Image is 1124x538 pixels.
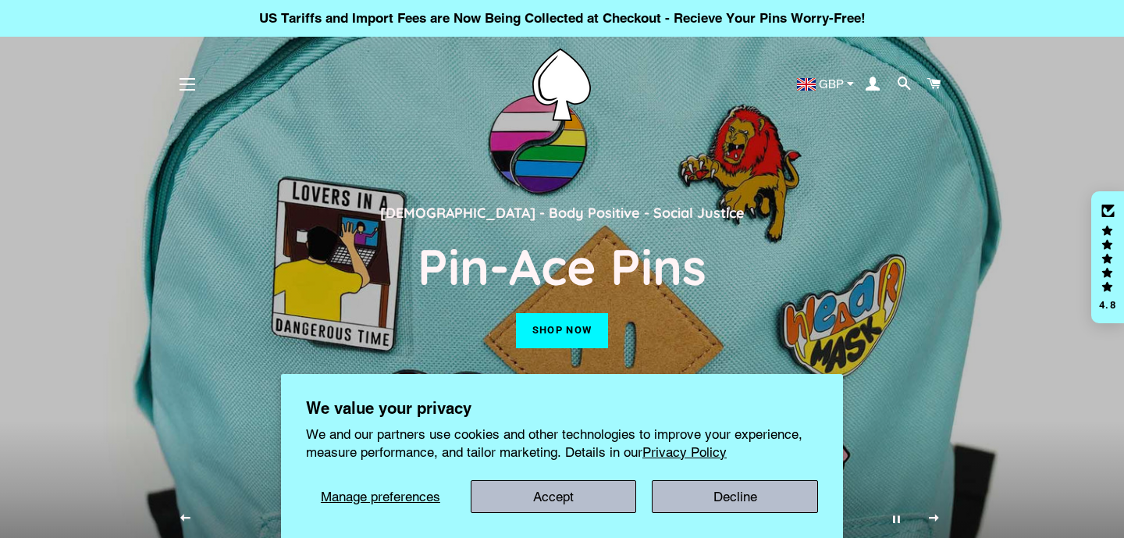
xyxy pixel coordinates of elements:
[306,426,818,460] p: We and our partners use cookies and other technologies to improve your experience, measure perfor...
[652,480,818,513] button: Decline
[819,78,844,90] span: GBP
[1091,191,1124,324] div: Click to open Judge.me floating reviews tab
[642,444,727,460] a: Privacy Policy
[915,499,954,538] button: Next slide
[306,480,455,513] button: Manage preferences
[532,48,591,121] img: Pin-Ace
[183,235,941,298] h2: Pin-Ace Pins
[166,499,205,538] button: Previous slide
[877,499,916,538] button: Pause slideshow
[321,489,440,504] span: Manage preferences
[471,480,637,513] button: Accept
[306,399,818,418] h2: We value your privacy
[183,201,941,223] p: [DEMOGRAPHIC_DATA] - Body Positive - Social Justice
[1098,300,1117,310] div: 4.8
[516,313,608,347] a: Shop now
